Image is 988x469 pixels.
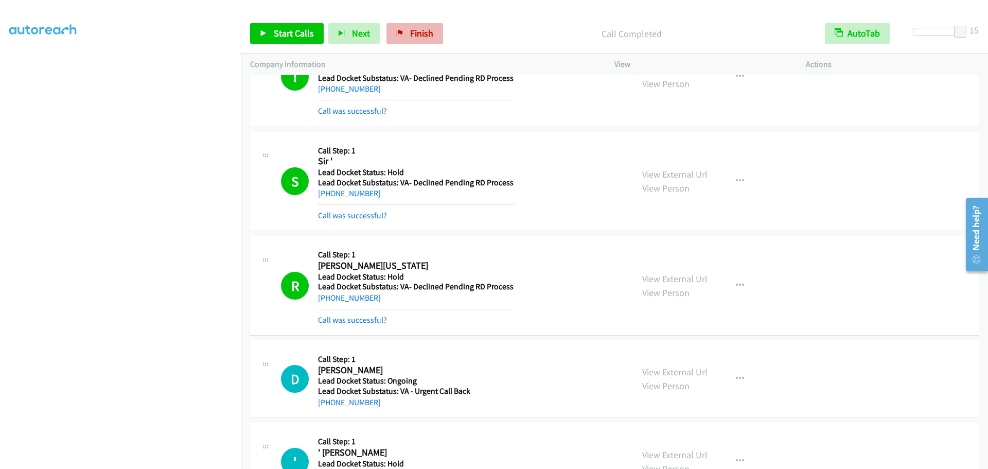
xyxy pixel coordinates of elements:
h2: [PERSON_NAME][US_STATE] [318,260,514,272]
h5: Call Step: 1 [318,250,514,260]
h5: Lead Docket Substatus: VA- Declined Pending RD Process [318,178,514,188]
h2: Sir ' [318,155,514,167]
a: View External Url [642,366,708,378]
h5: Call Step: 1 [318,146,514,156]
p: View [614,58,787,71]
a: View Person [642,78,690,90]
h5: Lead Docket Status: Hold [318,459,518,469]
h5: Lead Docket Substatus: VA- Declined Pending RD Process [318,73,514,83]
a: View Person [642,380,690,392]
button: AutoTab [825,23,890,44]
h2: ' [PERSON_NAME] [318,447,518,459]
a: Finish [386,23,443,44]
h5: Lead Docket Substatus: VA- Declined Pending RD Process [318,282,514,292]
a: [PHONE_NUMBER] [318,293,381,303]
div: 15 [969,23,979,37]
a: View Person [642,182,690,194]
h5: Lead Docket Status: Hold [318,167,514,178]
a: [PHONE_NUMBER] [318,188,381,198]
span: Finish [410,27,433,39]
button: Next [328,23,380,44]
iframe: Resource Center [958,194,988,275]
h2: [PERSON_NAME] [318,364,470,376]
a: View External Url [642,168,708,180]
h1: I [281,63,309,91]
h5: Call Step: 1 [318,437,518,447]
a: View External Url [642,273,708,285]
a: Call was successful? [318,315,387,325]
h1: S [281,167,309,195]
p: Company Information [250,58,596,71]
h5: Lead Docket Status: Ongoing [318,376,470,386]
p: Actions [806,58,979,71]
h1: R [281,272,309,300]
div: The call is yet to be attempted [281,365,309,393]
span: Start Calls [274,27,314,39]
a: Call was successful? [318,106,387,116]
a: View Person [642,287,690,299]
p: Call Completed [457,27,806,41]
h5: Lead Docket Status: Hold [318,272,514,282]
h1: D [281,365,309,393]
h5: Lead Docket Substatus: VA - Urgent Call Back [318,386,470,396]
span: Next [352,27,370,39]
a: Call was successful? [318,211,387,220]
h5: Call Step: 1 [318,354,470,364]
a: [PHONE_NUMBER] [318,84,381,94]
a: View External Url [642,449,708,461]
a: [PHONE_NUMBER] [318,397,381,407]
a: Start Calls [250,23,324,44]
